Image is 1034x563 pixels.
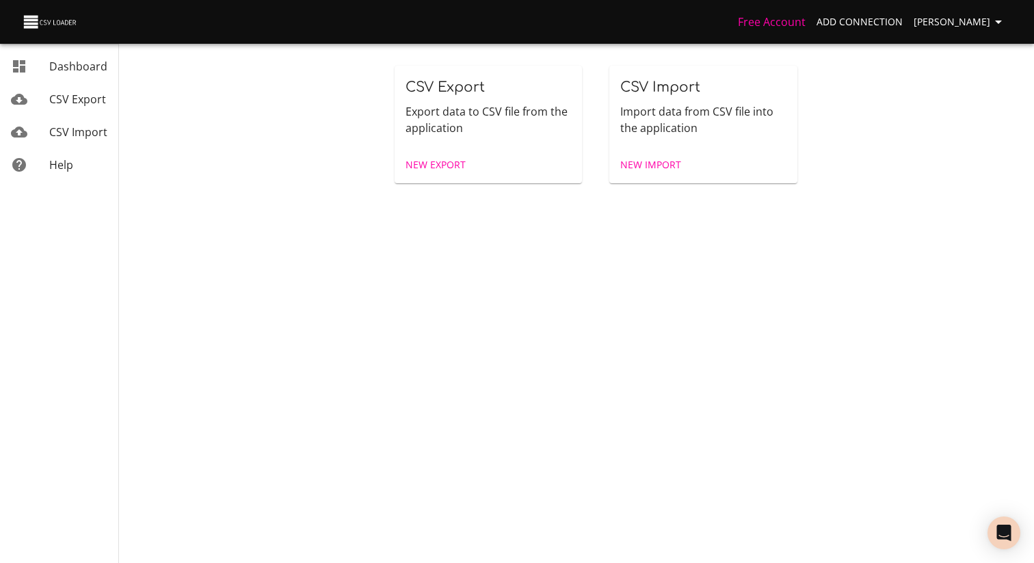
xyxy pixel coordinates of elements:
[738,14,806,29] a: Free Account
[49,59,107,74] span: Dashboard
[22,12,79,31] img: CSV Loader
[400,153,471,178] a: New Export
[49,125,107,140] span: CSV Import
[49,157,73,172] span: Help
[811,10,908,35] a: Add Connection
[49,92,106,107] span: CSV Export
[615,153,687,178] a: New Import
[620,157,681,174] span: New Import
[908,10,1012,35] button: [PERSON_NAME]
[620,103,786,136] p: Import data from CSV file into the application
[987,516,1020,549] div: Open Intercom Messenger
[406,79,485,95] span: CSV Export
[817,14,903,31] span: Add Connection
[406,157,466,174] span: New Export
[406,103,572,136] p: Export data to CSV file from the application
[620,79,700,95] span: CSV Import
[914,14,1007,31] span: [PERSON_NAME]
